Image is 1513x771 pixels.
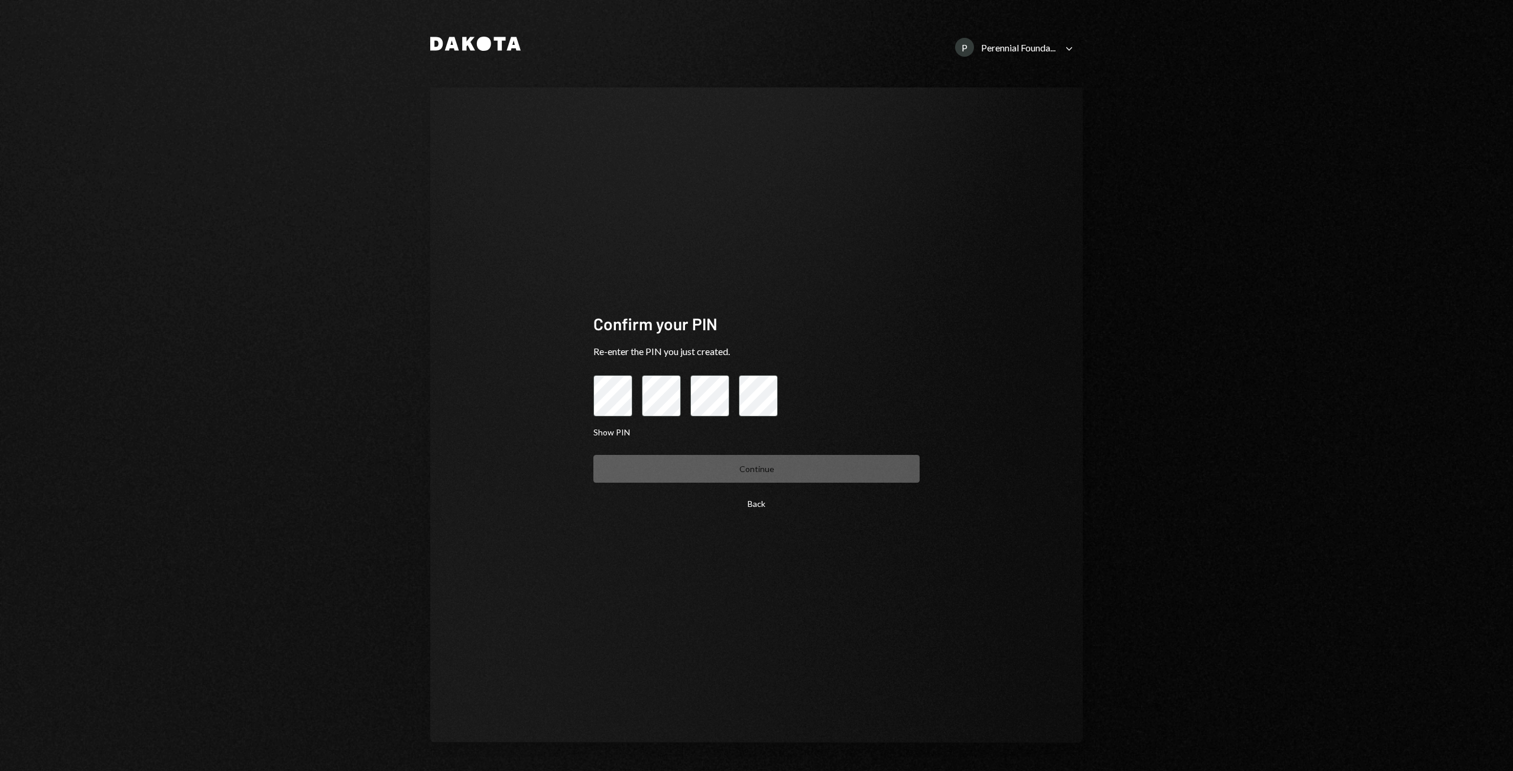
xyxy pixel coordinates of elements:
input: pin code 1 of 4 [593,375,632,417]
button: Show PIN [593,427,630,438]
div: Perennial Founda... [981,42,1056,53]
input: pin code 2 of 4 [642,375,681,417]
button: Back [593,490,920,518]
div: Re-enter the PIN you just created. [593,344,920,359]
div: Confirm your PIN [593,313,920,336]
div: P [955,38,974,57]
input: pin code 4 of 4 [739,375,778,417]
input: pin code 3 of 4 [690,375,729,417]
